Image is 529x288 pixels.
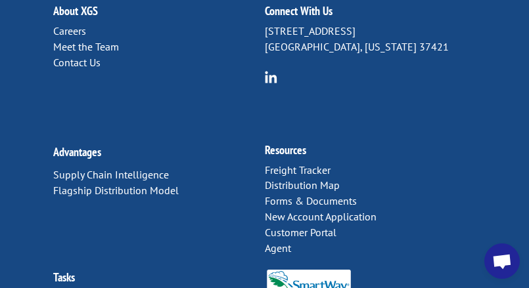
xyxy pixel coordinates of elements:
[265,5,476,24] h2: Connect With Us
[265,24,476,55] p: [STREET_ADDRESS] [GEOGRAPHIC_DATA], [US_STATE] 37421
[265,210,377,223] a: New Account Application
[53,3,98,18] a: About XGS
[265,178,340,192] a: Distribution Map
[265,226,336,239] a: Customer Portal
[265,163,331,176] a: Freight Tracker
[484,243,520,279] div: Open chat
[265,194,357,207] a: Forms & Documents
[53,184,179,197] a: Flagship Distribution Model
[53,24,86,37] a: Careers
[53,40,119,53] a: Meet the Team
[53,144,101,159] a: Advantages
[53,56,101,69] a: Contact Us
[53,168,169,181] a: Supply Chain Intelligence
[265,71,277,83] img: group-6
[265,142,306,157] a: Resources
[265,241,291,255] a: Agent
